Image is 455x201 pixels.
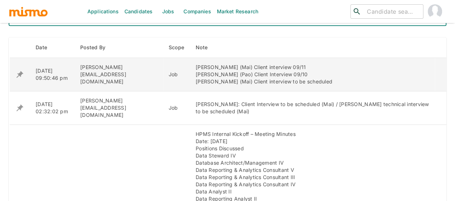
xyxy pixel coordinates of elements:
[364,6,420,17] input: Candidate search
[30,91,74,125] td: [DATE] 02:32:02 pm
[30,37,74,58] th: Date
[163,58,190,91] td: Job
[190,37,435,58] th: Note
[196,101,429,115] div: [PERSON_NAME]: Client Interview to be scheduled (Mai) / [PERSON_NAME] technical interview to be s...
[428,4,442,19] img: Maia Reyes
[9,6,48,17] img: logo
[163,37,190,58] th: Scope
[196,64,429,85] div: [PERSON_NAME] (Mai) Client interview 09/11 [PERSON_NAME] (Pao) Client Interview 09/10 [PERSON_NAM...
[163,91,190,125] td: Job
[74,58,163,91] td: [PERSON_NAME][EMAIL_ADDRESS][DOMAIN_NAME]
[74,37,163,58] th: Posted By
[30,58,74,91] td: [DATE] 09:50:46 pm
[74,91,163,125] td: [PERSON_NAME][EMAIL_ADDRESS][DOMAIN_NAME]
